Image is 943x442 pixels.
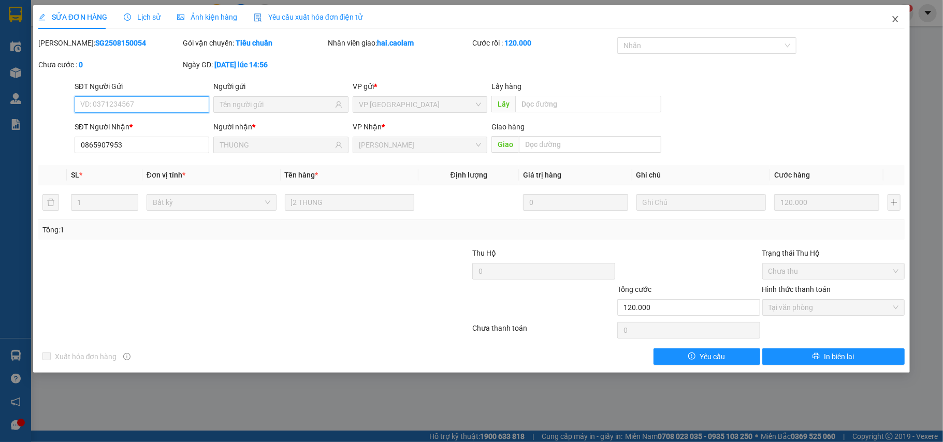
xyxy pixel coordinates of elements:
b: [DATE] lúc 14:56 [214,61,268,69]
input: Ghi Chú [636,194,766,211]
span: exclamation-circle [688,352,695,361]
span: user [335,141,342,149]
input: Dọc đường [515,96,661,112]
span: Xuất hóa đơn hàng [51,351,121,362]
div: Người gửi [213,81,349,92]
button: delete [42,194,59,211]
div: SĐT Người Nhận [75,121,210,132]
span: VP Nhận [353,123,382,131]
div: Tổng: 1 [42,224,365,235]
input: Tên người gửi [220,99,333,110]
input: 0 [523,194,628,211]
input: VD: Bàn, Ghế [285,194,415,211]
span: picture [177,13,184,21]
span: close [891,15,900,23]
button: plus [888,194,901,211]
div: Người nhận [213,121,349,132]
span: Yêu cầu [700,351,725,362]
span: Thu Hộ [472,249,496,257]
span: Giao [491,136,519,153]
div: Trạng thái Thu Hộ [762,247,905,259]
div: Nhân viên giao: [328,37,471,49]
div: Cước rồi : [472,37,615,49]
span: Lấy hàng [491,82,521,91]
div: SĐT Người Gửi [75,81,210,92]
th: Ghi chú [632,165,771,185]
span: user [335,101,342,108]
div: Chưa cước : [38,59,181,70]
img: icon [254,13,262,22]
div: Ngày GD: [183,59,326,70]
b: 0 [79,61,83,69]
span: Bất kỳ [153,195,270,210]
b: Tiêu chuẩn [236,39,272,47]
span: Chưa thu [768,263,899,279]
button: Close [881,5,910,34]
span: edit [38,13,46,21]
span: Ảnh kiện hàng [177,13,237,21]
span: SL [71,171,79,179]
div: [PERSON_NAME]: [38,37,181,49]
b: hai.caolam [377,39,414,47]
input: Dọc đường [519,136,661,153]
b: 120.000 [504,39,531,47]
div: VP gửi [353,81,488,92]
div: Gói vận chuyển: [183,37,326,49]
span: clock-circle [124,13,131,21]
span: Tên hàng [285,171,318,179]
span: Lấy [491,96,515,112]
label: Hình thức thanh toán [762,285,831,293]
b: SG2508150054 [95,39,146,47]
button: exclamation-circleYêu cầu [654,348,760,365]
button: printerIn biên lai [762,348,905,365]
span: VP Sài Gòn [359,97,482,112]
span: In biên lai [824,351,854,362]
span: Lịch sử [124,13,161,21]
span: SỬA ĐƠN HÀNG [38,13,107,21]
span: Cước hàng [774,171,810,179]
span: printer [813,352,820,361]
div: Chưa thanh toán [471,322,616,341]
span: VP Phan Thiết [359,137,482,153]
input: Tên người nhận [220,139,333,151]
span: Tại văn phòng [768,300,899,315]
span: Giao hàng [491,123,525,131]
span: Định lượng [451,171,487,179]
span: info-circle [123,353,130,360]
span: Giá trị hàng [523,171,561,179]
span: Đơn vị tính [147,171,185,179]
span: Yêu cầu xuất hóa đơn điện tử [254,13,363,21]
input: 0 [774,194,879,211]
span: Tổng cước [617,285,651,293]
